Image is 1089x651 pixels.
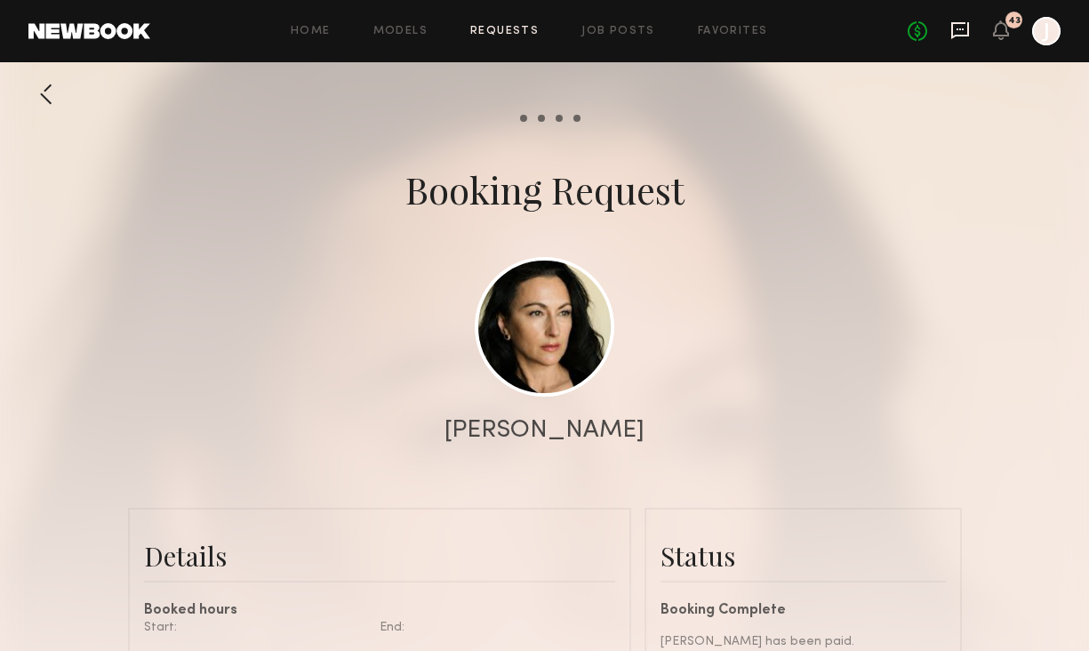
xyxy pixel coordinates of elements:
div: Details [144,538,615,574]
div: End: [380,618,602,637]
a: Models [373,26,428,37]
a: Favorites [698,26,768,37]
div: [PERSON_NAME] [444,418,645,443]
div: Start: [144,618,366,637]
div: Booking Request [405,165,685,214]
a: Job Posts [581,26,655,37]
div: Status [661,538,946,574]
div: 43 [1008,16,1021,26]
a: Home [291,26,331,37]
a: J [1032,17,1061,45]
a: Requests [470,26,539,37]
div: Booked hours [144,604,615,618]
div: Booking Complete [661,604,946,618]
div: [PERSON_NAME] has been paid. [661,632,946,651]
